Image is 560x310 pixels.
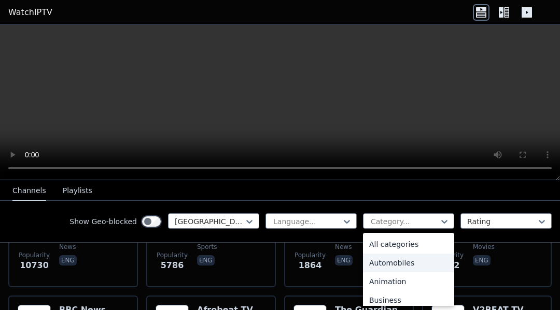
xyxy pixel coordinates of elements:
label: Show Geo-blocked [69,216,137,227]
p: eng [473,255,491,265]
div: Automobiles [363,254,454,272]
button: Channels [12,181,46,201]
span: news [59,243,76,251]
span: Popularity [19,251,50,259]
a: WatchIPTV [8,6,52,19]
div: All categories [363,235,454,254]
span: Popularity [295,251,326,259]
p: eng [59,255,77,265]
span: 1864 [299,259,322,272]
span: movies [473,243,495,251]
div: Animation [363,272,454,291]
button: Playlists [63,181,92,201]
span: 5786 [161,259,184,272]
p: eng [335,255,353,265]
span: sports [197,243,217,251]
span: Popularity [157,251,188,259]
span: 10730 [20,259,49,272]
div: Business [363,291,454,309]
span: news [335,243,352,251]
p: eng [197,255,215,265]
